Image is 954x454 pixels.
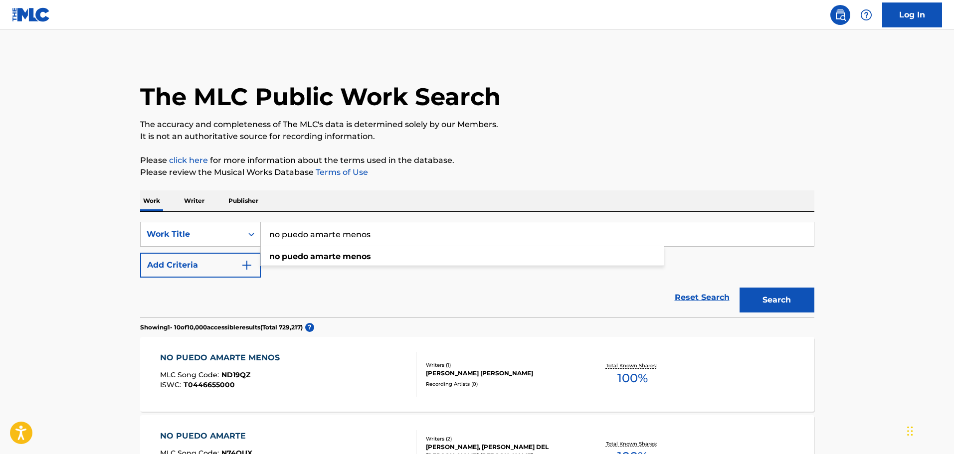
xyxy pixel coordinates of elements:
p: The accuracy and completeness of The MLC's data is determined solely by our Members. [140,119,814,131]
span: MLC Song Code : [160,370,221,379]
img: search [834,9,846,21]
form: Search Form [140,222,814,317]
p: Please for more information about the terms used in the database. [140,154,814,166]
a: click here [169,155,208,165]
a: Terms of Use [314,167,368,177]
p: Total Known Shares: [606,440,659,448]
span: T0446655000 [184,380,235,389]
div: Help [856,5,876,25]
span: 100 % [617,369,648,387]
div: Recording Artists ( 0 ) [426,380,576,388]
p: Publisher [225,190,261,211]
a: NO PUEDO AMARTE MENOSMLC Song Code:ND19QZISWC:T0446655000Writers (1)[PERSON_NAME] [PERSON_NAME]Re... [140,337,814,412]
span: ISWC : [160,380,184,389]
strong: menos [343,252,371,261]
div: Writers ( 2 ) [426,435,576,443]
div: Drag [907,416,913,446]
p: Writer [181,190,207,211]
iframe: Chat Widget [904,406,954,454]
strong: amarte [310,252,341,261]
p: Total Known Shares: [606,362,659,369]
p: Please review the Musical Works Database [140,166,814,178]
span: ? [305,323,314,332]
div: Writers ( 1 ) [426,361,576,369]
img: MLC Logo [12,7,50,22]
img: help [860,9,872,21]
strong: puedo [282,252,308,261]
div: [PERSON_NAME] [PERSON_NAME] [426,369,576,378]
p: Work [140,190,163,211]
button: Search [740,288,814,312]
h1: The MLC Public Work Search [140,82,501,112]
a: Reset Search [670,287,735,308]
div: NO PUEDO AMARTE MENOS [160,352,285,364]
p: It is not an authoritative source for recording information. [140,131,814,143]
strong: no [269,252,280,261]
a: Log In [882,2,942,27]
a: Public Search [830,5,850,25]
img: 9d2ae6d4665cec9f34b9.svg [241,259,253,271]
button: Add Criteria [140,253,261,278]
p: Showing 1 - 10 of 10,000 accessible results (Total 729,217 ) [140,323,303,332]
div: NO PUEDO AMARTE [160,430,252,442]
div: Work Title [147,228,236,240]
span: ND19QZ [221,370,250,379]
